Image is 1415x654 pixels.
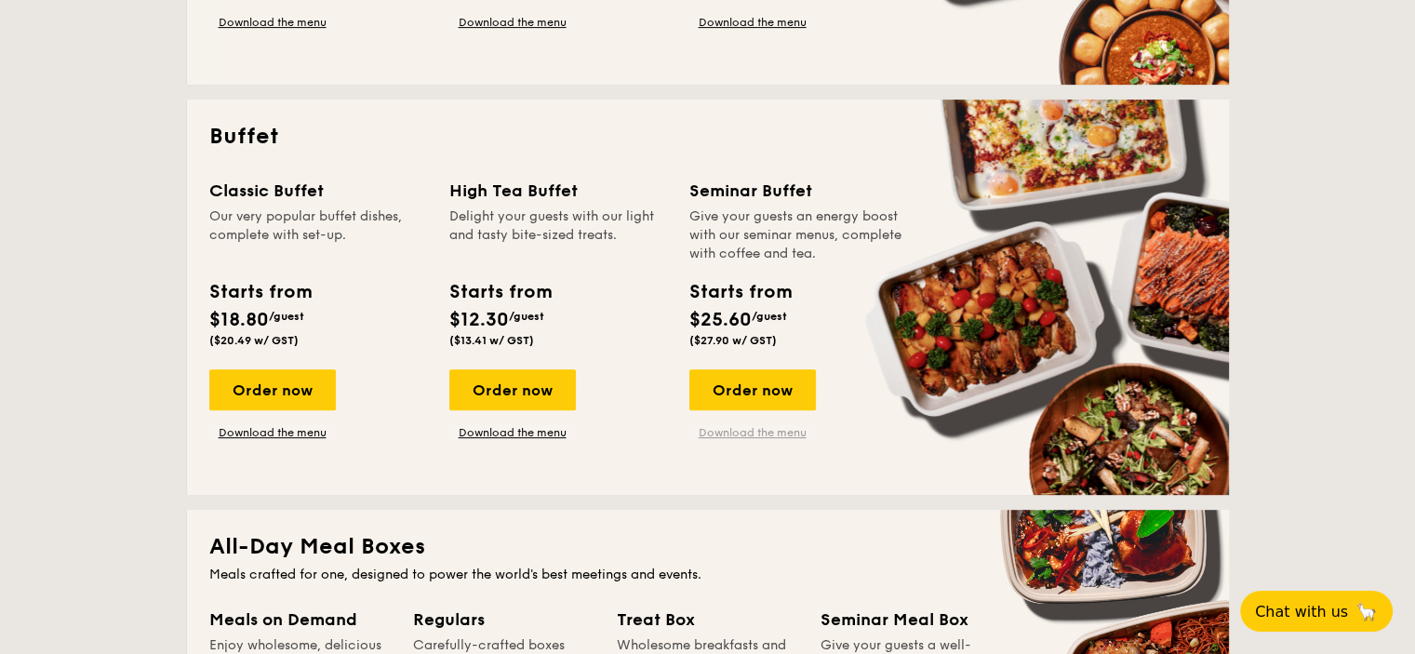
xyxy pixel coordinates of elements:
[689,369,816,410] div: Order now
[449,178,667,204] div: High Tea Buffet
[209,309,269,331] span: $18.80
[689,178,907,204] div: Seminar Buffet
[449,309,509,331] span: $12.30
[209,178,427,204] div: Classic Buffet
[209,425,336,440] a: Download the menu
[209,532,1207,562] h2: All-Day Meal Boxes
[1240,591,1393,632] button: Chat with us🦙
[449,369,576,410] div: Order now
[209,334,299,347] span: ($20.49 w/ GST)
[689,425,816,440] a: Download the menu
[209,122,1207,152] h2: Buffet
[689,278,791,306] div: Starts from
[617,607,798,633] div: Treat Box
[413,607,594,633] div: Regulars
[449,425,576,440] a: Download the menu
[449,207,667,263] div: Delight your guests with our light and tasty bite-sized treats.
[821,607,1002,633] div: Seminar Meal Box
[449,278,551,306] div: Starts from
[752,310,787,323] span: /guest
[509,310,544,323] span: /guest
[689,334,777,347] span: ($27.90 w/ GST)
[209,15,336,30] a: Download the menu
[209,278,311,306] div: Starts from
[689,309,752,331] span: $25.60
[209,369,336,410] div: Order now
[209,207,427,263] div: Our very popular buffet dishes, complete with set-up.
[689,15,816,30] a: Download the menu
[269,310,304,323] span: /guest
[1255,603,1348,621] span: Chat with us
[209,566,1207,584] div: Meals crafted for one, designed to power the world's best meetings and events.
[449,15,576,30] a: Download the menu
[449,334,534,347] span: ($13.41 w/ GST)
[1355,601,1378,622] span: 🦙
[209,607,391,633] div: Meals on Demand
[689,207,907,263] div: Give your guests an energy boost with our seminar menus, complete with coffee and tea.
